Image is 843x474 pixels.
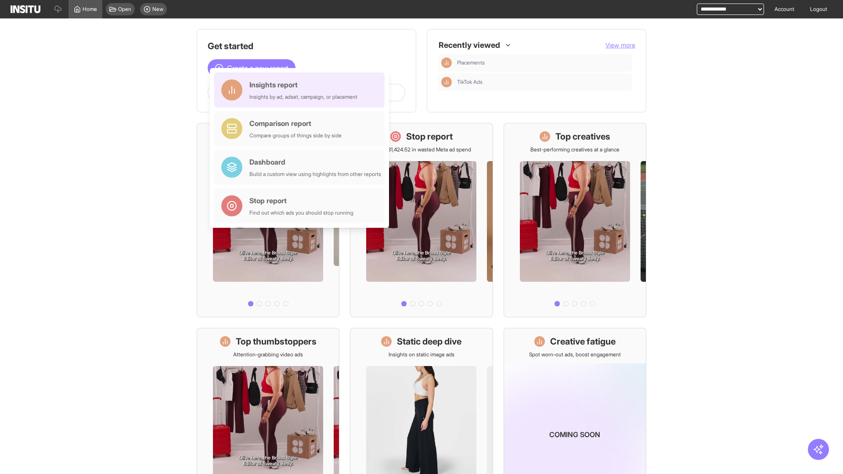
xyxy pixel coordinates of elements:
[457,79,628,86] span: TikTok Ads
[504,123,646,317] a: Top creativesBest-performing creatives at a glance
[555,130,610,143] h1: Top creatives
[457,59,485,66] span: Placements
[389,351,454,358] p: Insights on static image ads
[249,171,381,178] div: Build a custom view using highlights from other reports
[152,6,163,13] span: New
[11,5,40,13] img: Logo
[249,118,342,129] div: Comparison report
[441,57,452,68] div: Insights
[83,6,97,13] span: Home
[605,41,635,50] button: View more
[530,146,620,153] p: Best-performing creatives at a glance
[441,77,452,87] div: Insights
[249,79,357,90] div: Insights report
[208,40,405,52] h1: Get started
[397,335,461,348] h1: Static deep dive
[457,59,628,66] span: Placements
[236,335,317,348] h1: Top thumbstoppers
[227,63,288,73] span: Create a new report
[233,351,303,358] p: Attention-grabbing video ads
[350,123,493,317] a: Stop reportSave £31,424.52 in wasted Meta ad spend
[372,146,471,153] p: Save £31,424.52 in wasted Meta ad spend
[249,132,342,139] div: Compare groups of things side by side
[249,195,353,206] div: Stop report
[457,79,483,86] span: TikTok Ads
[208,59,295,77] button: Create a new report
[249,157,381,167] div: Dashboard
[406,130,453,143] h1: Stop report
[249,93,357,101] div: Insights by ad, adset, campaign, or placement
[118,6,131,13] span: Open
[605,41,635,49] span: View more
[197,123,339,317] a: What's live nowSee all active ads instantly
[249,209,353,216] div: Find out which ads you should stop running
